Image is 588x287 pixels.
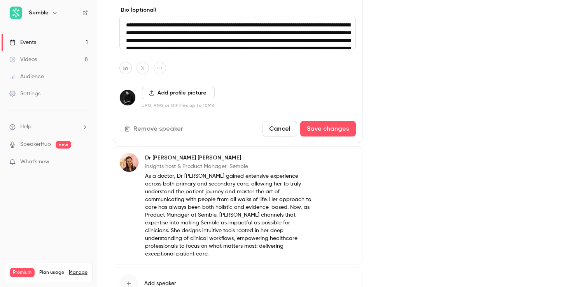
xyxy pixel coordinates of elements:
[119,6,356,14] label: Bio (optional)
[56,141,71,149] span: new
[20,158,49,166] span: What's new
[29,9,49,17] h6: Semble
[119,121,189,136] button: Remove speaker
[9,90,40,98] div: Settings
[20,140,51,149] a: SpeakerHub
[145,154,312,162] p: Dr [PERSON_NAME] [PERSON_NAME]
[9,38,36,46] div: Events
[9,56,37,63] div: Videos
[9,73,44,80] div: Audience
[79,159,88,166] iframe: Noticeable Trigger
[113,146,362,264] div: Dr Jenny WilliamsDr [PERSON_NAME] [PERSON_NAME]Insights host & Product Manager, SembleAs a doctor...
[300,121,356,136] button: Save changes
[120,90,135,105] img: Dr Karim Sandid
[20,123,31,131] span: Help
[9,123,88,131] li: help-dropdown-opener
[262,121,297,136] button: Cancel
[142,87,215,99] button: Add profile picture
[142,102,215,108] p: JPG, PNG or GIF files up to 10MB
[145,163,312,170] p: Insights host & Product Manager, Semble
[10,268,35,277] span: Premium
[145,172,312,258] p: As a doctor, Dr [PERSON_NAME] gained extensive experience across both primary and secondary care,...
[120,153,138,172] img: Dr Jenny Williams
[39,269,64,276] span: Plan usage
[10,7,22,19] img: Semble
[69,269,87,276] a: Manage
